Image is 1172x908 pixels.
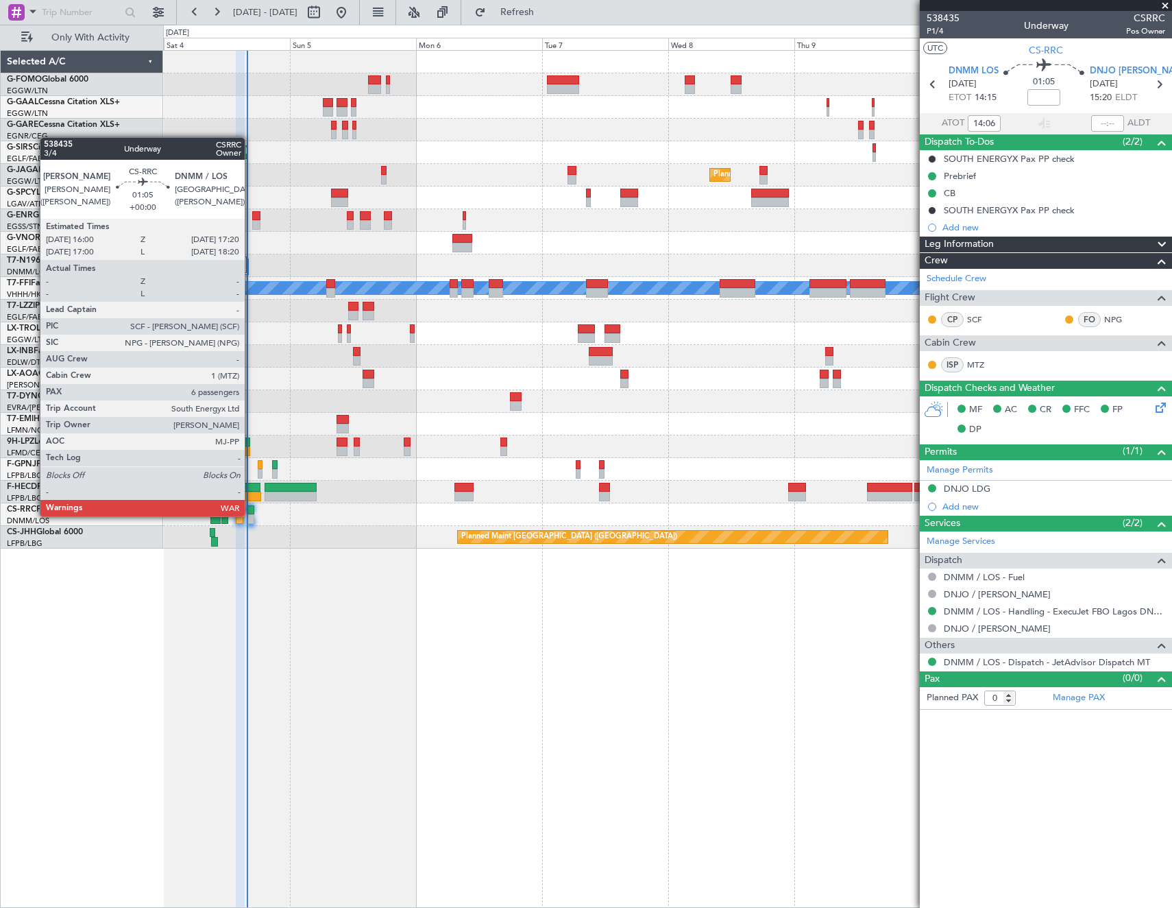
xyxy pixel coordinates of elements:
[925,290,975,306] span: Flight Crew
[944,187,955,199] div: CB
[925,516,960,531] span: Services
[968,115,1001,132] input: --:--
[36,33,145,43] span: Only With Activity
[7,392,97,401] a: T7-DYNChallenger 604
[1090,91,1112,105] span: 15:20
[1123,134,1143,149] span: (2/2)
[7,75,42,84] span: G-FOMO
[7,370,105,378] a: LX-AOACitation Mustang
[927,691,978,705] label: Planned PAX
[461,527,677,547] div: Planned Maint [GEOGRAPHIC_DATA] ([GEOGRAPHIC_DATA])
[969,423,981,437] span: DP
[7,302,35,310] span: T7-LZZI
[7,234,99,242] a: G-VNORChallenger 650
[925,253,948,269] span: Crew
[7,86,48,96] a: EGGW/LTN
[925,671,940,687] span: Pax
[969,403,982,417] span: MF
[7,425,47,435] a: LFMN/NCE
[944,588,1051,600] a: DNJO / [PERSON_NAME]
[7,324,80,333] a: LX-TROLegacy 650
[944,623,1051,634] a: DNJO / [PERSON_NAME]
[7,143,33,152] span: G-SIRS
[967,313,998,326] a: SCF
[7,176,48,187] a: EGGW/LTN
[241,142,456,163] div: Planned Maint [GEOGRAPHIC_DATA] ([GEOGRAPHIC_DATA])
[794,38,920,50] div: Thu 9
[7,199,44,209] a: LGAV/ATH
[542,38,668,50] div: Tue 7
[7,234,40,242] span: G-VNOR
[7,528,83,536] a: CS-JHHGlobal 6000
[925,553,962,569] span: Dispatch
[7,493,42,503] a: LFPB/LBG
[927,11,960,25] span: 538435
[1040,403,1051,417] span: CR
[925,237,994,252] span: Leg Information
[1091,115,1124,132] input: --:--
[1123,671,1143,685] span: (0/0)
[468,1,550,23] button: Refresh
[7,483,75,491] a: F-HECDFalcon 7X
[949,91,971,105] span: ETOT
[233,6,297,19] span: [DATE] - [DATE]
[7,347,115,355] a: LX-INBFalcon 900EX EASy II
[967,359,998,371] a: MTZ
[7,98,120,106] a: G-GAALCessna Citation XLS+
[7,380,88,390] a: [PERSON_NAME]/QSA
[7,302,81,310] a: T7-LZZIPraetor 600
[290,38,416,50] div: Sun 5
[927,272,986,286] a: Schedule Crew
[949,64,999,78] span: DNMM LOS
[15,27,149,49] button: Only With Activity
[975,91,997,105] span: 14:15
[7,460,88,468] a: F-GPNJFalcon 900EX
[1104,313,1135,326] a: NPG
[927,535,995,549] a: Manage Services
[925,381,1055,396] span: Dispatch Checks and Weather
[941,357,964,372] div: ISP
[925,335,976,351] span: Cabin Crew
[1029,43,1063,58] span: CS-RRC
[7,131,48,141] a: EGNR/CEG
[941,312,964,327] div: CP
[166,27,189,39] div: [DATE]
[942,501,1165,512] div: Add new
[925,444,957,460] span: Permits
[7,166,38,174] span: G-JAGA
[7,267,49,277] a: DNMM/LOS
[7,505,36,514] span: CS-RRC
[7,143,86,152] a: G-SIRSCitation Excel
[7,505,88,514] a: CS-RRCFalcon 900LX
[7,538,42,549] a: LFPB/LBG
[7,438,34,446] span: 9H-LPZ
[7,347,34,355] span: LX-INB
[7,121,120,129] a: G-GARECessna Citation XLS+
[949,77,977,91] span: [DATE]
[1078,312,1101,327] div: FO
[7,448,47,458] a: LFMD/CEQ
[1123,444,1143,458] span: (1/1)
[1033,75,1055,89] span: 01:05
[7,166,86,174] a: G-JAGAPhenom 300
[927,464,993,477] a: Manage Permits
[7,370,38,378] span: LX-AOA
[7,403,92,413] a: EVRA/[PERSON_NAME]
[668,38,794,50] div: Wed 8
[7,335,48,345] a: EGGW/LTN
[944,153,1075,165] div: SOUTH ENERGYX Pax PP check
[7,438,78,446] a: 9H-LPZLegacy 500
[7,516,49,526] a: DNMM/LOS
[927,25,960,37] span: P1/4
[489,8,546,17] span: Refresh
[7,312,42,322] a: EGLF/FAB
[1090,77,1118,91] span: [DATE]
[944,571,1025,583] a: DNMM / LOS - Fuel
[1127,117,1150,130] span: ALDT
[1053,691,1105,705] a: Manage PAX
[7,189,80,197] a: G-SPCYLegacy 650
[1126,11,1165,25] span: CSRRC
[1005,403,1017,417] span: AC
[1115,91,1137,105] span: ELDT
[7,357,47,368] a: EDLW/DTM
